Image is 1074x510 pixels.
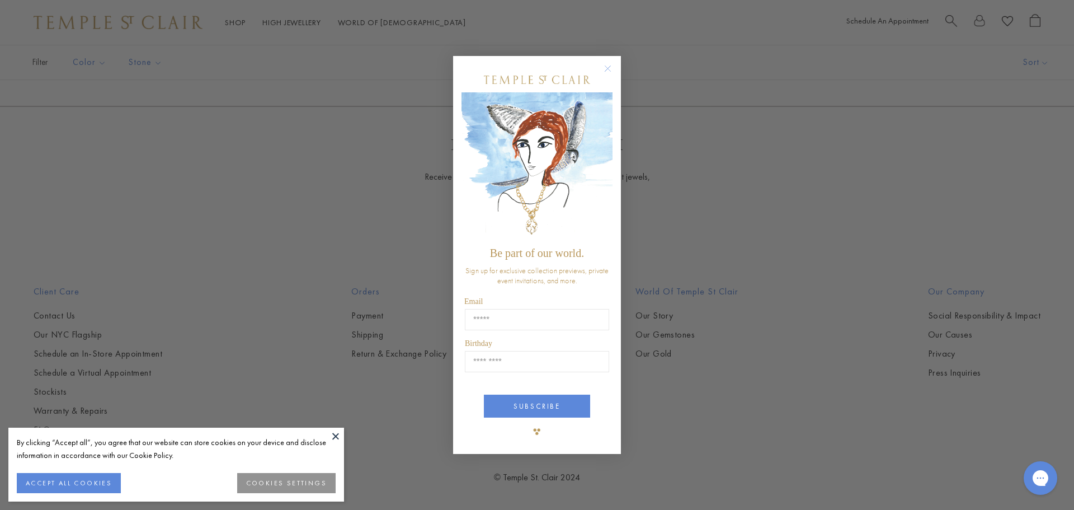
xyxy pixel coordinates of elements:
div: By clicking “Accept all”, you agree that our website can store cookies on your device and disclos... [17,436,336,462]
span: Birthday [465,339,492,348]
button: Close dialog [606,67,620,81]
span: Email [464,297,483,306]
button: SUBSCRIBE [484,395,590,418]
img: c4a9eb12-d91a-4d4a-8ee0-386386f4f338.jpeg [461,92,613,242]
img: TSC [526,420,548,443]
button: COOKIES SETTINGS [237,473,336,493]
input: Email [465,309,609,330]
iframe: Gorgias live chat messenger [1018,457,1063,499]
button: ACCEPT ALL COOKIES [17,473,121,493]
span: Sign up for exclusive collection previews, private event invitations, and more. [465,265,609,286]
span: Be part of our world. [490,247,584,259]
img: Temple St. Clair [484,76,590,84]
